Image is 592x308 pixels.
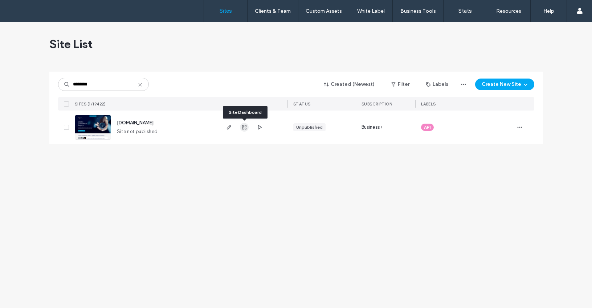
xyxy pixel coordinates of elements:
[220,8,232,14] label: Sites
[255,8,291,14] label: Clients & Team
[362,101,392,107] span: SUBSCRIPTION
[458,8,472,14] label: Stats
[293,101,311,107] span: STATUS
[362,124,383,131] span: Business+
[543,8,554,14] label: Help
[421,101,436,107] span: LABELS
[420,79,455,90] button: Labels
[318,79,381,90] button: Created (Newest)
[223,106,268,119] div: Site Dashboard
[117,128,158,135] span: Site not published
[117,120,154,125] a: [DOMAIN_NAME]
[17,5,32,12] span: Help
[296,124,323,131] div: Unpublished
[400,8,436,14] label: Business Tools
[357,8,385,14] label: White Label
[49,37,93,51] span: Site List
[306,8,342,14] label: Custom Assets
[496,8,521,14] label: Resources
[424,124,431,131] span: API
[75,101,106,107] span: SITES (1/19422)
[384,79,417,90] button: Filter
[475,79,534,90] button: Create New Site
